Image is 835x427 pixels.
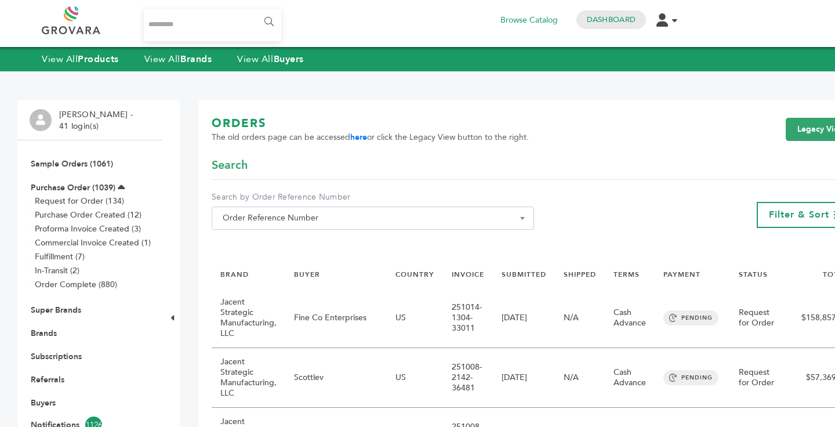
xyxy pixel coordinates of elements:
[739,270,768,279] a: STATUS
[493,348,555,408] td: [DATE]
[31,397,56,408] a: Buyers
[605,348,655,408] td: Cash Advance
[35,265,79,276] a: In-Transit (2)
[730,288,786,348] td: Request for Order
[31,158,113,169] a: Sample Orders (1061)
[613,270,640,279] a: TERMS
[31,305,81,316] a: Super Brands
[212,115,529,132] h1: ORDERS
[59,109,136,132] li: [PERSON_NAME] - 41 login(s)
[144,9,281,41] input: Search...
[730,348,786,408] td: Request for Order
[502,270,546,279] a: SUBMITTED
[285,288,387,348] td: Fine Co Enterprises
[144,53,212,66] a: View AllBrands
[555,288,605,348] td: N/A
[31,374,64,385] a: Referrals
[212,348,285,408] td: Jacent Strategic Manufacturing, LLC
[663,270,700,279] a: PAYMENT
[35,223,141,234] a: Proforma Invoice Created (3)
[180,53,212,66] strong: Brands
[587,15,636,25] a: Dashboard
[35,251,85,262] a: Fulfillment (7)
[350,132,367,143] a: here
[31,351,82,362] a: Subscriptions
[769,208,829,221] span: Filter & Sort
[663,370,718,385] span: PENDING
[212,207,534,230] span: Order Reference Number
[387,348,443,408] td: US
[31,328,57,339] a: Brands
[500,14,558,27] a: Browse Catalog
[35,237,151,248] a: Commercial Invoice Created (1)
[395,270,434,279] a: COUNTRY
[443,348,493,408] td: 251008-2142-36481
[35,209,141,220] a: Purchase Order Created (12)
[285,348,387,408] td: Scottlev
[218,210,528,226] span: Order Reference Number
[564,270,596,279] a: SHIPPED
[212,191,534,203] label: Search by Order Reference Number
[443,288,493,348] td: 251014-1304-33011
[294,270,320,279] a: BUYER
[31,182,115,193] a: Purchase Order (1039)
[237,53,304,66] a: View AllBuyers
[452,270,484,279] a: INVOICE
[555,348,605,408] td: N/A
[212,132,529,143] span: The old orders page can be accessed or click the Legacy View button to the right.
[30,109,52,131] img: profile.png
[212,157,248,173] span: Search
[220,270,249,279] a: BRAND
[387,288,443,348] td: US
[212,288,285,348] td: Jacent Strategic Manufacturing, LLC
[35,279,117,290] a: Order Complete (880)
[493,288,555,348] td: [DATE]
[35,196,124,207] a: Request for Order (134)
[78,53,118,66] strong: Products
[42,53,119,66] a: View AllProducts
[605,288,655,348] td: Cash Advance
[663,310,718,325] span: PENDING
[274,53,304,66] strong: Buyers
